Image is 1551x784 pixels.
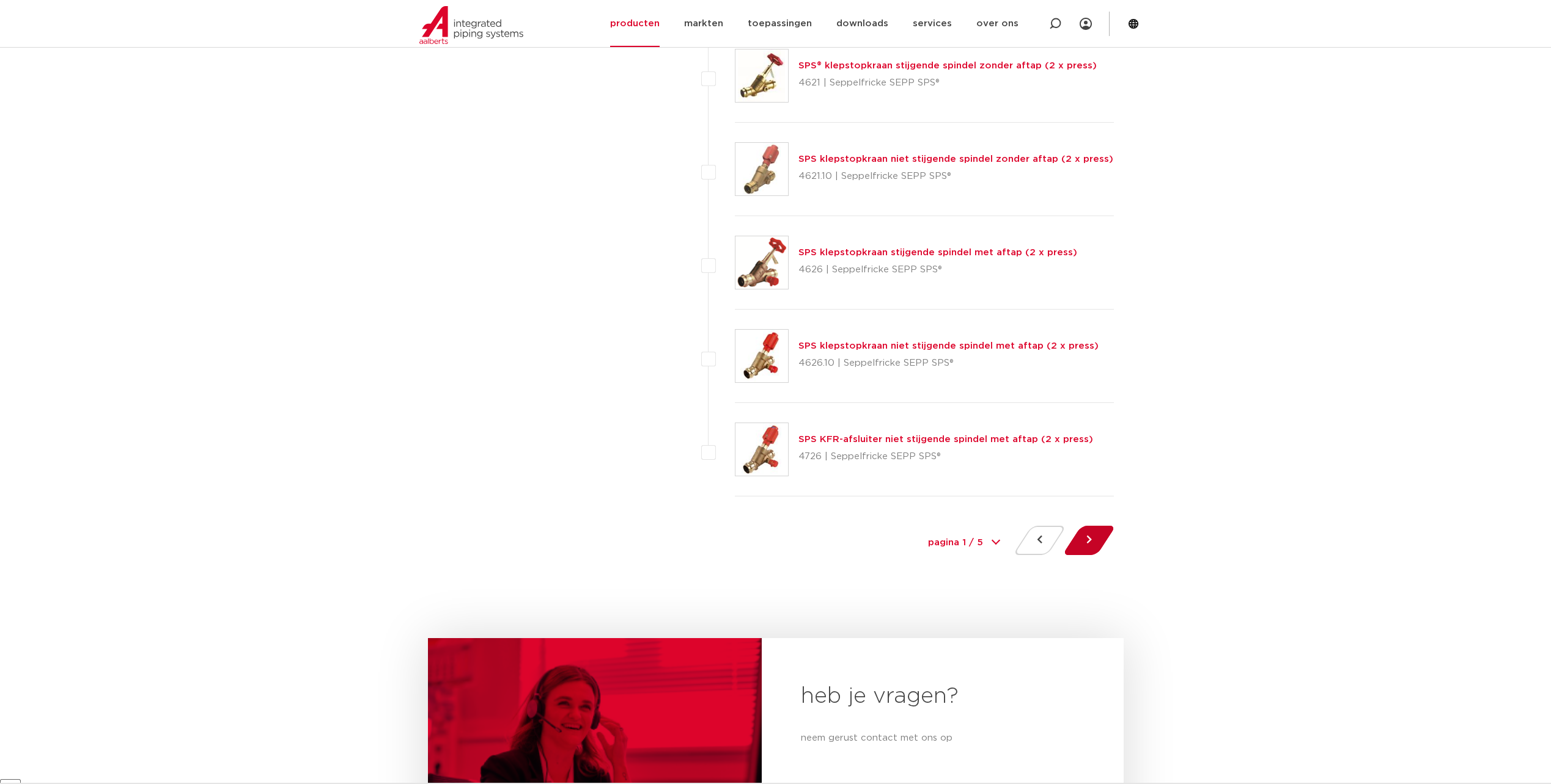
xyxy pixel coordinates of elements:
[798,435,1093,444] a: SPS KFR-afsluiter niet stijgende spindel met aftap (2 x press)
[801,682,1085,711] h2: heb je vragen?
[735,49,788,102] img: Thumbnail for SPS® klepstopkraan stijgende spindel zonder aftap (2 x press)
[798,248,1077,257] a: SPS klepstopkraan stijgende spindel met aftap (2 x press)
[735,143,788,195] img: Thumbnail for SPS klepstopkraan niet stijgende spindel zonder aftap (2 x press)
[798,260,1077,280] p: 4626 | Seppelfricke SEPP SPS®
[798,61,1097,70] a: SPS® klepstopkraan stijgende spindel zonder aftap (2 x press)
[798,73,1097,93] p: 4621 | Seppelfricke SEPP SPS®
[798,447,1093,466] p: 4726 | Seppelfricke SEPP SPS®
[798,354,1099,373] p: 4626.10 | Seppelfricke SEPP SPS®
[735,236,788,289] img: Thumbnail for SPS klepstopkraan stijgende spindel met aftap (2 x press)
[798,154,1113,164] a: SPS klepstopkraan niet stijgende spindel zonder aftap (2 x press)
[798,341,1099,350] a: SPS klepstopkraan niet stijgende spindel met aftap (2 x press)
[801,731,1085,746] p: neem gerust contact met ons op
[735,330,788,382] img: Thumbnail for SPS klepstopkraan niet stijgende spindel met aftap (2 x press)
[735,423,788,476] img: Thumbnail for SPS KFR-afsluiter niet stijgende spindel met aftap (2 x press)
[798,167,1113,186] p: 4621.10 | Seppelfricke SEPP SPS®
